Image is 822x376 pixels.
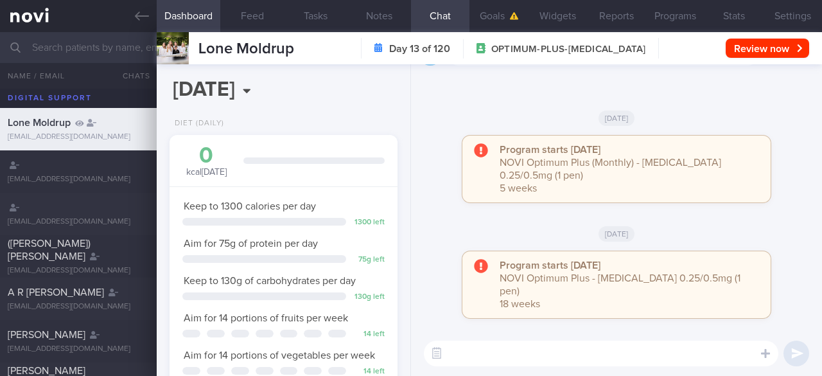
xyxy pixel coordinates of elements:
button: Chats [105,63,157,89]
span: Aim for 14 portions of fruits per week [184,313,348,323]
span: NOVI Optimum Plus - [MEDICAL_DATA] 0.25/0.5mg (1 pen) [500,273,740,296]
span: A R [PERSON_NAME] [8,287,104,298]
div: 1300 left [353,218,385,228]
div: [EMAIL_ADDRESS][DOMAIN_NAME] [8,217,149,227]
div: 130 g left [353,292,385,302]
div: [EMAIL_ADDRESS][DOMAIN_NAME] [8,175,149,184]
span: Lone Moldrup [198,41,294,57]
div: [EMAIL_ADDRESS][DOMAIN_NAME] [8,132,149,142]
div: [EMAIL_ADDRESS][DOMAIN_NAME] [8,266,149,276]
div: kcal [DATE] [182,145,231,179]
span: Keep to 130g of carbohydrates per day [184,276,356,286]
span: Aim for 14 portions of vegetables per week [184,350,375,361]
span: [DATE] [599,226,635,242]
div: Diet (Daily) [170,119,224,129]
span: Aim for 75g of protein per day [184,238,318,249]
strong: Program starts [DATE] [500,145,600,155]
strong: Day 13 of 120 [389,42,450,55]
div: 0 [182,145,231,167]
span: 18 weeks [500,299,540,309]
span: [DATE] [599,111,635,126]
strong: Program starts [DATE] [500,260,600,271]
div: [EMAIL_ADDRESS][DOMAIN_NAME] [8,302,149,312]
div: [EMAIL_ADDRESS][DOMAIN_NAME] [8,345,149,354]
div: 75 g left [353,255,385,265]
span: OPTIMUM-PLUS-[MEDICAL_DATA] [491,43,645,56]
span: 5 weeks [500,183,537,193]
span: ([PERSON_NAME]) [PERSON_NAME] [8,238,91,262]
span: Keep to 1300 calories per day [184,201,316,211]
span: NOVI Optimum Plus (Monthly) - [MEDICAL_DATA] 0.25/0.5mg (1 pen) [500,157,721,181]
span: Lone Moldrup [8,118,71,128]
button: Review now [726,39,809,58]
span: [PERSON_NAME] [8,330,85,340]
div: 14 left [353,330,385,339]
